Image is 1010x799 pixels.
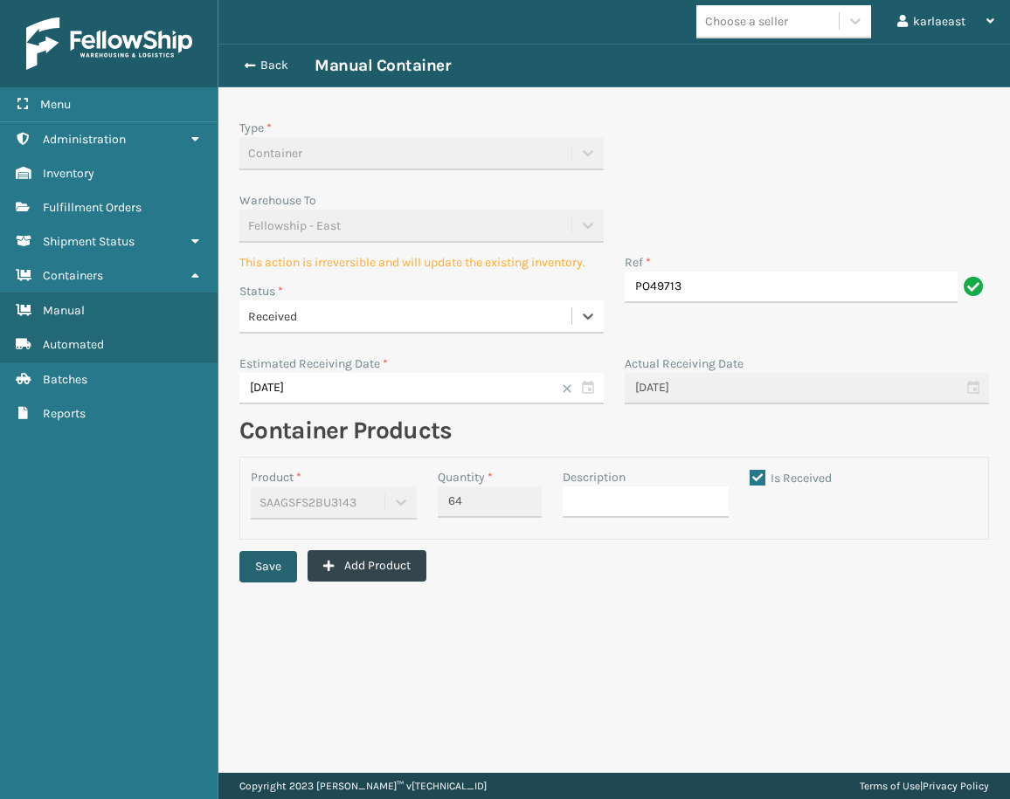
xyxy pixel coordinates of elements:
[239,773,487,799] p: Copyright 2023 [PERSON_NAME]™ v [TECHNICAL_ID]
[40,97,71,112] span: Menu
[43,372,87,387] span: Batches
[315,55,450,76] h3: Manual Container
[43,406,86,421] span: Reports
[239,253,604,272] p: This action is irreversible and will update the existing inventory.
[239,415,989,446] h2: Container Products
[43,132,126,147] span: Administration
[26,17,192,70] img: logo
[308,550,426,582] button: Add Product
[251,470,301,485] label: Product
[860,780,920,792] a: Terms of Use
[43,166,94,181] span: Inventory
[750,471,832,486] label: Is Received
[625,356,744,371] label: Actual Receiving Date
[43,303,85,318] span: Manual
[43,337,104,352] span: Automated
[705,12,788,31] div: Choose a seller
[43,268,103,283] span: Containers
[239,121,272,135] label: Type
[625,373,989,404] input: MM/DD/YYYY
[239,356,388,371] label: Estimated Receiving Date
[43,200,142,215] span: Fulfillment Orders
[923,780,989,792] a: Privacy Policy
[625,253,651,272] label: Ref
[239,284,283,299] label: Status
[248,307,297,326] span: Received
[860,773,989,799] div: |
[43,234,135,249] span: Shipment Status
[563,468,626,486] label: Description
[239,373,604,404] input: MM/DD/YYYY
[239,551,297,582] button: Save
[234,58,315,73] button: Back
[239,193,316,208] label: Warehouse To
[438,468,493,486] label: Quantity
